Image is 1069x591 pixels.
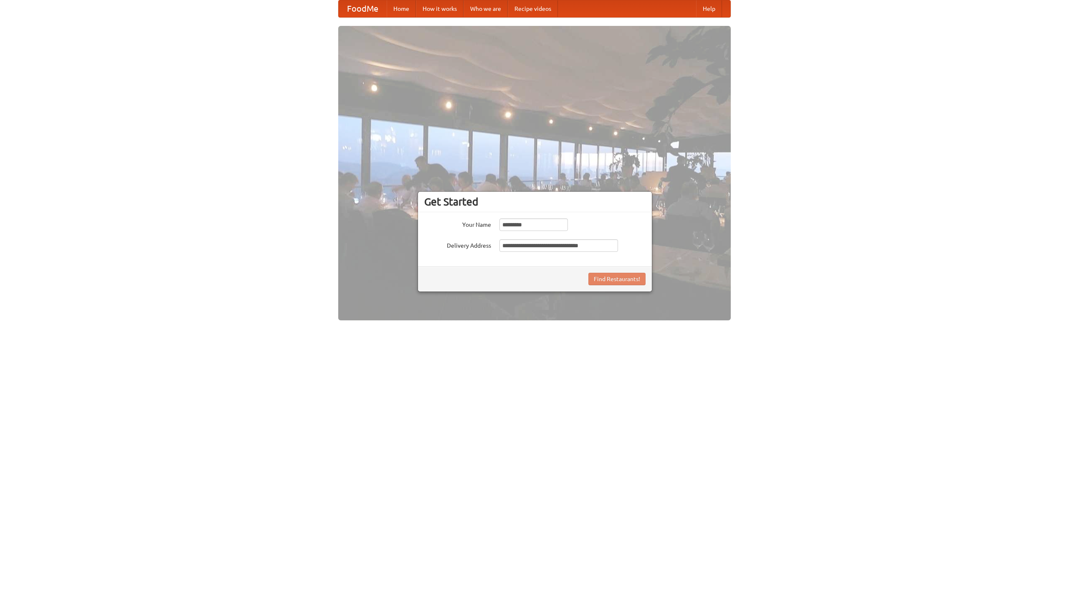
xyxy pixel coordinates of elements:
a: How it works [416,0,464,17]
label: Your Name [424,218,491,229]
a: Recipe videos [508,0,558,17]
label: Delivery Address [424,239,491,250]
a: Help [696,0,722,17]
a: FoodMe [339,0,387,17]
a: Home [387,0,416,17]
button: Find Restaurants! [588,273,646,285]
a: Who we are [464,0,508,17]
h3: Get Started [424,195,646,208]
